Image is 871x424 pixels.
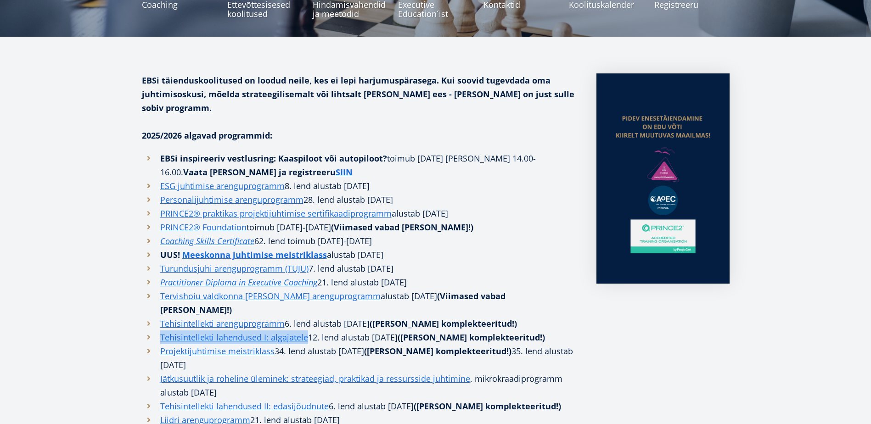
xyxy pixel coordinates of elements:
[160,235,254,246] em: Coaching Skills Certificate
[317,277,326,288] i: 21
[160,220,193,234] a: PRINCE2
[364,346,511,357] strong: ([PERSON_NAME] komplekteeritud!)
[142,193,578,206] li: 28. lend alustab [DATE]
[142,344,578,372] li: 34. lend alustab [DATE] 35. lend alustab [DATE]
[182,248,327,262] a: Meeskonna juhtimise meistriklass
[142,130,272,141] strong: 2025/2026 algavad programmid:
[160,344,275,358] a: Projektijuhtimise meistriklass
[160,249,180,260] strong: UUS!
[142,275,578,289] li: . lend alustab [DATE]
[160,234,254,248] a: Coaching Skills Certificate
[202,220,247,234] a: Foundation
[183,167,353,178] strong: Vaata [PERSON_NAME] ja registreeru
[142,220,578,234] li: toimub [DATE]-[DATE]
[160,179,285,193] a: ESG juhtimise arenguprogramm
[160,399,329,413] a: Tehisintellekti lahendused II: edasijõudnute
[142,289,578,317] li: alustab [DATE]
[160,289,381,303] a: Tervishoiu valdkonna [PERSON_NAME] arenguprogramm
[142,330,578,344] li: 12. lend alustab [DATE]
[142,317,578,330] li: 6. lend alustab [DATE]
[160,277,317,288] em: Practitioner Diploma in Executive Coaching
[142,262,578,275] li: 7. lend alustab [DATE]
[160,262,309,275] a: Turundusjuhi arenguprogramm (TUJU)
[182,249,327,260] strong: Meeskonna juhtimise meistriklass
[142,248,578,262] li: alustab [DATE]
[160,275,317,289] a: Practitioner Diploma in Executive Coaching
[193,220,200,234] a: ®
[414,401,561,412] strong: ([PERSON_NAME] komplekteeritud!)
[142,75,574,113] strong: EBSi täienduskoolitused on loodud neile, kes ei lepi harjumuspärasega. Kui soovid tugevdada oma j...
[142,179,578,193] li: 8. lend alustab [DATE]
[142,234,578,248] li: 62. lend toimub [DATE]-[DATE]
[370,318,517,329] strong: ([PERSON_NAME] komplekteeritud!)
[142,206,578,220] li: alustab [DATE]
[160,153,387,164] strong: EBSi inspireeriv vestlusring: Kaaspiloot või autopiloot?
[160,317,285,330] a: Tehisintellekti arenguprogramm
[160,206,392,220] a: PRINCE2® praktikas projektijuhtimise sertifikaadiprogramm
[160,330,308,344] a: Tehisintellekti lahendused I: algajatele
[142,372,578,399] li: , mikrokraadiprogramm alustab [DATE]
[142,151,578,179] li: toimub [DATE] [PERSON_NAME] 14.00-16.00.
[160,193,303,206] a: Personalijuhtimise arenguprogramm
[398,332,545,343] strong: ([PERSON_NAME] komplekteeritud!)
[160,372,470,385] a: Jätkusuutlik ja roheline üleminek: strateegiad, praktikad ja ressursside juhtimine
[336,165,353,179] a: SIIN
[142,399,578,413] li: 6. lend alustab [DATE]
[331,222,473,233] strong: (Viimased vabad [PERSON_NAME]!)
